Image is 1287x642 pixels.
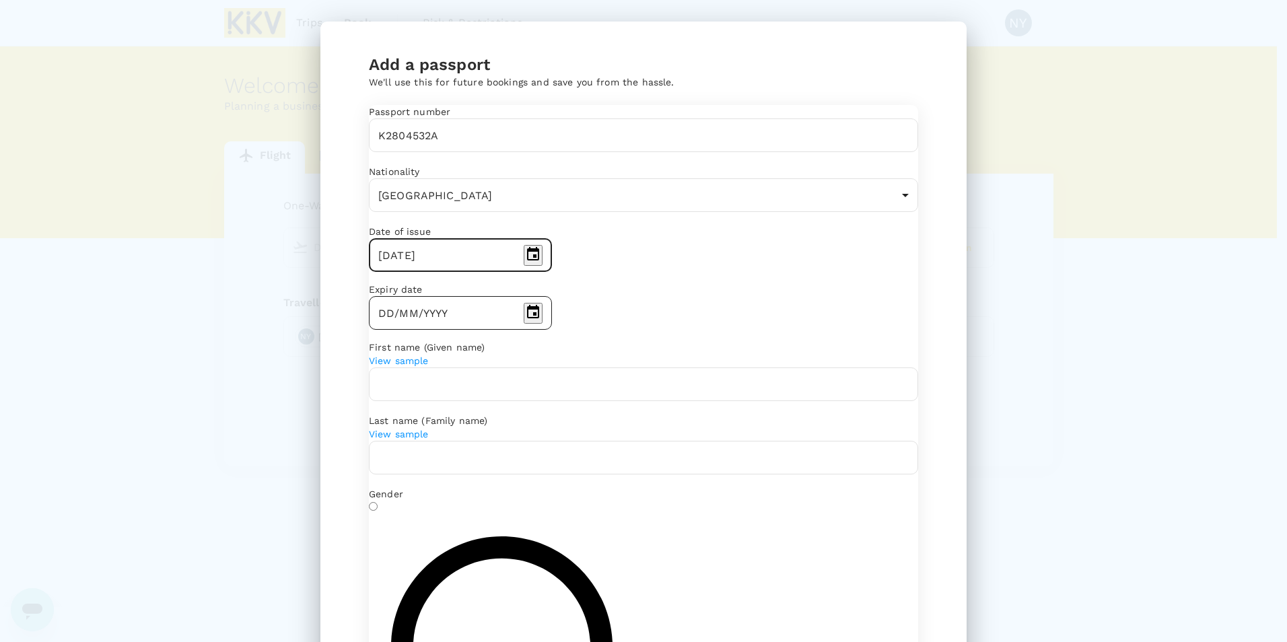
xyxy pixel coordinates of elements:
div: Nationality [369,165,918,178]
span: View sample [369,355,429,366]
div: First name (Given name) [369,341,918,354]
div: Gender [369,487,918,501]
p: We'll use this for future bookings and save you from the hassle. [369,75,918,89]
div: Add a passport [369,54,918,75]
div: Date of issue [369,225,918,238]
input: DD/MM/YYYY [369,238,518,272]
span: View sample [369,429,429,439]
div: [GEOGRAPHIC_DATA] [369,178,918,212]
div: Last name (Family name) [369,414,918,427]
div: Expiry date [369,283,918,296]
button: Choose date, selected date is Jun 12, 2022 [524,245,543,266]
button: Choose date [524,303,543,324]
input: DD/MM/YYYY [369,296,518,330]
div: Passport number [369,105,918,118]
